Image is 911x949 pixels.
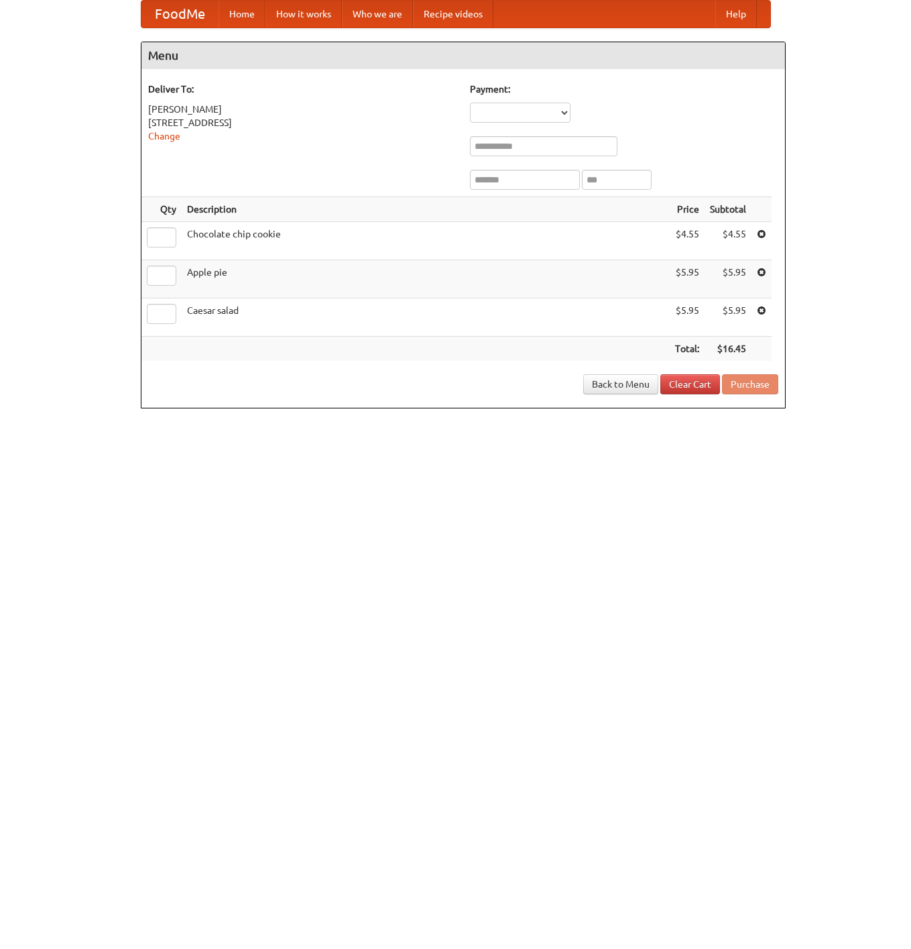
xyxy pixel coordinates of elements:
[670,337,705,361] th: Total:
[670,260,705,298] td: $5.95
[182,197,670,222] th: Description
[470,82,778,96] h5: Payment:
[413,1,493,27] a: Recipe videos
[141,42,785,69] h4: Menu
[670,298,705,337] td: $5.95
[705,337,751,361] th: $16.45
[182,298,670,337] td: Caesar salad
[705,197,751,222] th: Subtotal
[670,222,705,260] td: $4.55
[722,374,778,394] button: Purchase
[148,103,457,116] div: [PERSON_NAME]
[182,222,670,260] td: Chocolate chip cookie
[715,1,757,27] a: Help
[265,1,342,27] a: How it works
[148,116,457,129] div: [STREET_ADDRESS]
[148,82,457,96] h5: Deliver To:
[660,374,720,394] a: Clear Cart
[583,374,658,394] a: Back to Menu
[141,1,219,27] a: FoodMe
[141,197,182,222] th: Qty
[670,197,705,222] th: Price
[182,260,670,298] td: Apple pie
[705,298,751,337] td: $5.95
[148,131,180,142] a: Change
[705,260,751,298] td: $5.95
[219,1,265,27] a: Home
[342,1,413,27] a: Who we are
[705,222,751,260] td: $4.55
